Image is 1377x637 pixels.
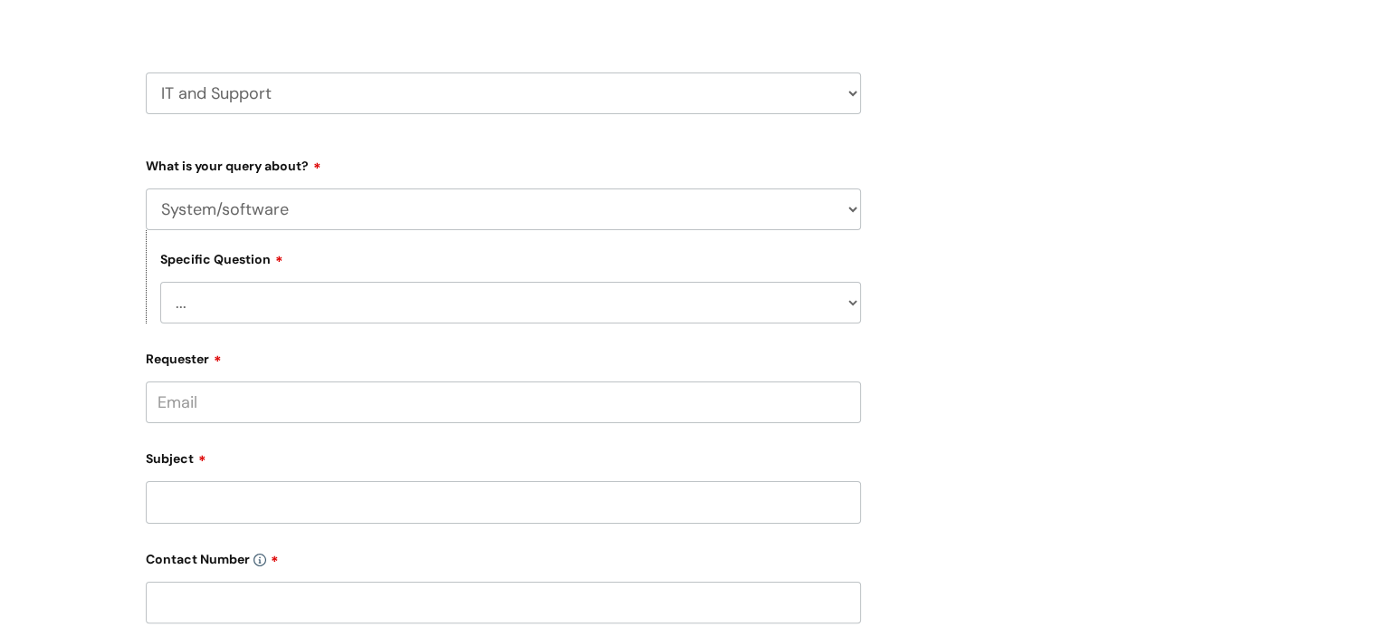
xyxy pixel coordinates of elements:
label: Subject [146,445,861,467]
img: info-icon.svg [253,554,266,566]
label: Specific Question [160,249,283,267]
label: Requester [146,345,861,367]
input: Email [146,381,861,423]
label: What is your query about? [146,152,861,174]
label: Contact Number [146,545,861,567]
